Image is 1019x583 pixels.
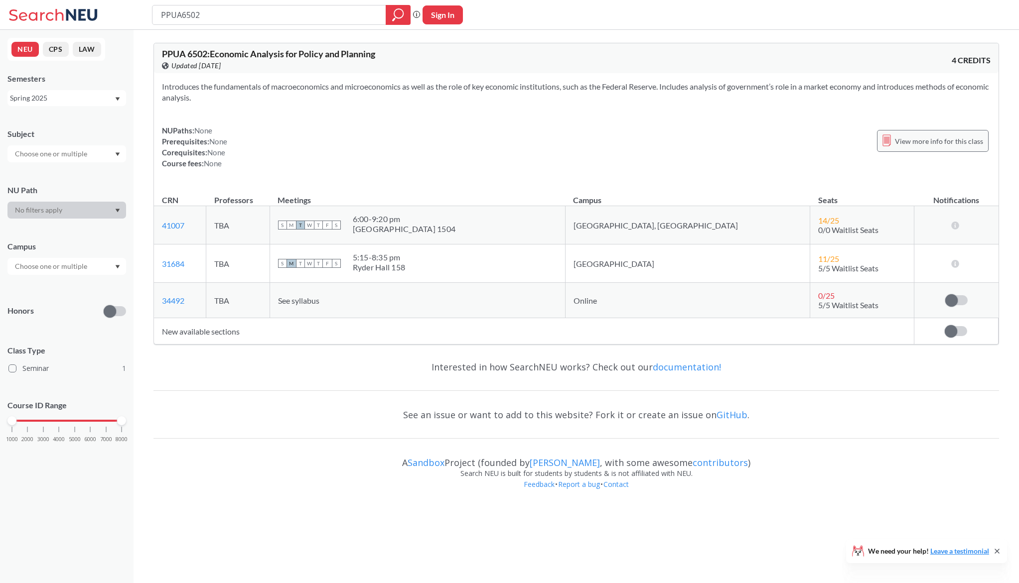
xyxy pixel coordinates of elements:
[53,437,65,442] span: 4000
[914,185,998,206] th: Notifications
[122,363,126,374] span: 1
[7,90,126,106] div: Spring 2025Dropdown arrow
[952,55,991,66] span: 4 CREDITS
[162,81,991,103] section: Introduces the fundamentals of macroeconomics and microeconomics as well as the role of key econo...
[194,126,212,135] span: None
[73,42,101,57] button: LAW
[7,128,126,139] div: Subject
[314,259,323,268] span: T
[287,259,296,268] span: M
[21,437,33,442] span: 2000
[115,209,120,213] svg: Dropdown arrow
[323,221,332,230] span: F
[332,259,341,268] span: S
[7,241,126,252] div: Campus
[930,547,989,555] a: Leave a testimonial
[278,296,319,305] span: See syllabus
[10,148,94,160] input: Choose one or multiple
[160,6,379,23] input: Class, professor, course number, "phrase"
[116,437,128,442] span: 8000
[7,145,126,162] div: Dropdown arrow
[153,448,999,468] div: A Project (founded by , with some awesome )
[7,258,126,275] div: Dropdown arrow
[7,305,34,317] p: Honors
[818,300,878,310] span: 5/5 Waitlist Seats
[868,548,989,555] span: We need your help!
[8,362,126,375] label: Seminar
[6,437,18,442] span: 1000
[7,185,126,196] div: NU Path
[895,135,983,147] span: View more info for this class
[153,400,999,429] div: See an issue or want to add to this website? Fork it or create an issue on .
[154,318,914,345] td: New available sections
[818,225,878,234] span: 0/0 Waitlist Seats
[162,48,375,59] span: PPUA 6502 : Economic Analysis for Policy and Planning
[818,254,839,263] span: 11 / 25
[717,409,747,421] a: GitHub
[209,137,227,146] span: None
[353,262,406,272] div: Ryder Hall 158
[305,259,314,268] span: W
[153,352,999,381] div: Interested in how SearchNEU works? Check out our
[523,479,555,489] a: Feedback
[10,260,94,272] input: Choose one or multiple
[7,400,126,411] p: Course ID Range
[565,283,810,318] td: Online
[565,244,810,283] td: [GEOGRAPHIC_DATA]
[305,221,314,230] span: W
[204,159,222,168] span: None
[332,221,341,230] span: S
[84,437,96,442] span: 6000
[206,283,270,318] td: TBA
[423,5,463,24] button: Sign In
[115,152,120,156] svg: Dropdown arrow
[7,73,126,84] div: Semesters
[206,206,270,244] td: TBA
[43,42,69,57] button: CPS
[162,259,184,268] a: 31684
[810,185,914,206] th: Seats
[206,185,270,206] th: Professors
[818,263,878,273] span: 5/5 Waitlist Seats
[296,259,305,268] span: T
[162,125,227,169] div: NUPaths: Prerequisites: Corequisites: Course fees:
[11,42,39,57] button: NEU
[171,60,221,71] span: Updated [DATE]
[10,93,114,104] div: Spring 2025
[558,479,600,489] a: Report a bug
[386,5,411,25] div: magnifying glass
[530,457,600,468] a: [PERSON_NAME]
[565,185,810,206] th: Campus
[278,221,287,230] span: S
[408,457,444,468] a: Sandbox
[603,479,629,489] a: Contact
[162,296,184,305] a: 34492
[296,221,305,230] span: T
[207,148,225,157] span: None
[353,224,456,234] div: [GEOGRAPHIC_DATA] 1504
[69,437,81,442] span: 5000
[314,221,323,230] span: T
[115,97,120,101] svg: Dropdown arrow
[818,216,839,225] span: 14 / 25
[115,265,120,269] svg: Dropdown arrow
[7,202,126,219] div: Dropdown arrow
[565,206,810,244] td: [GEOGRAPHIC_DATA], [GEOGRAPHIC_DATA]
[162,195,178,206] div: CRN
[323,259,332,268] span: F
[278,259,287,268] span: S
[153,479,999,505] div: • •
[100,437,112,442] span: 7000
[818,291,835,300] span: 0 / 25
[162,221,184,230] a: 41007
[353,252,406,262] div: 5:15 - 8:35 pm
[392,8,404,22] svg: magnifying glass
[37,437,49,442] span: 3000
[206,244,270,283] td: TBA
[7,345,126,356] span: Class Type
[693,457,748,468] a: contributors
[353,214,456,224] div: 6:00 - 9:20 pm
[270,185,565,206] th: Meetings
[287,221,296,230] span: M
[653,361,721,373] a: documentation!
